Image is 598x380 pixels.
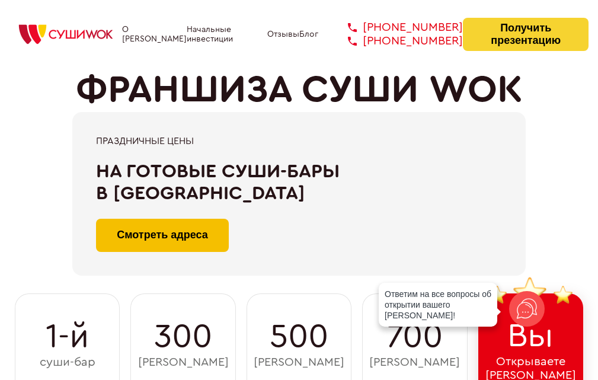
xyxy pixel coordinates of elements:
span: суши-бар [40,356,95,369]
a: [PHONE_NUMBER] [330,34,463,48]
a: Смотреть адреса [96,219,229,252]
a: О [PERSON_NAME] [122,25,187,44]
a: Отзывы [267,30,299,39]
a: [PHONE_NUMBER] [330,21,463,34]
span: 700 [387,318,443,356]
span: [PERSON_NAME] [254,356,344,369]
button: Получить презентацию [463,18,589,51]
span: Вы [507,317,554,355]
h1: ФРАНШИЗА СУШИ WOK [76,68,523,112]
span: 1-й [46,318,89,356]
div: Праздничные цены [96,136,502,146]
a: Начальные инвестиции [187,25,267,44]
a: Блог [299,30,318,39]
span: 500 [270,318,328,356]
span: [PERSON_NAME] [369,356,460,369]
span: [PERSON_NAME] [138,356,229,369]
span: 300 [154,318,212,356]
img: СУШИWOK [9,21,122,47]
div: На готовые суши-бары в [GEOGRAPHIC_DATA] [96,161,502,205]
div: Ответим на все вопросы об открытии вашего [PERSON_NAME]! [379,283,497,327]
